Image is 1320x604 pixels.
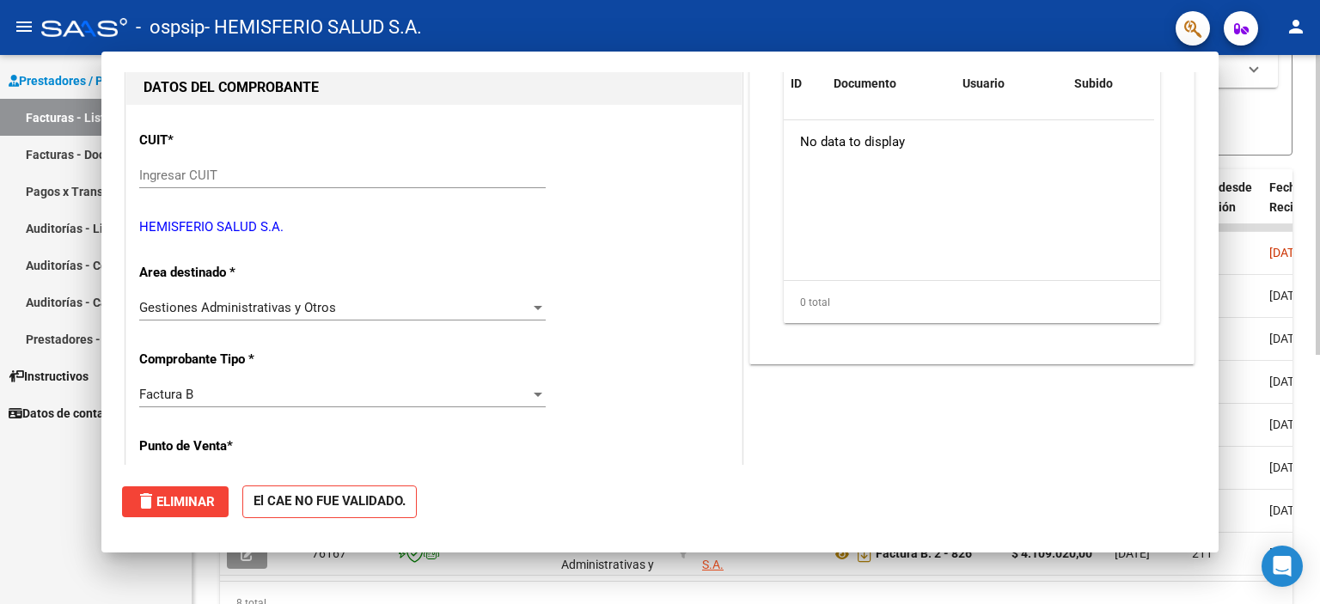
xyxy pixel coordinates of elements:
datatable-header-cell: Acción [1153,65,1239,102]
span: 76167 [312,546,346,560]
span: Usuario [962,76,1005,90]
datatable-header-cell: Días desde Emisión [1185,169,1262,245]
p: HEMISFERIO SALUD S.A. [139,217,729,237]
p: Area destinado * [139,263,316,283]
mat-icon: menu [14,16,34,37]
span: [DATE] [1269,375,1305,388]
div: DOCUMENTACIÓN RESPALDATORIA [750,7,1194,363]
p: Punto de Venta [139,436,316,456]
datatable-header-cell: Subido [1067,65,1153,102]
span: [DATE] [1269,289,1305,302]
p: Comprobante Tipo * [139,350,316,369]
i: Descargar documento [853,540,876,567]
p: CUIT [139,131,316,150]
span: Prestadores / Proveedores [9,71,165,90]
span: [DATE] [1269,332,1305,345]
span: ID [791,76,802,90]
strong: El CAE NO FUE VALIDADO. [242,485,417,519]
div: No data to display [784,120,1154,163]
div: 30714251488 [702,535,817,571]
mat-icon: delete [136,491,156,511]
span: - ospsip [136,9,205,46]
datatable-header-cell: Usuario [956,65,1067,102]
span: Factura B [139,387,193,402]
span: 211 [1192,546,1213,560]
span: Días desde Emisión [1192,180,1252,214]
span: Fecha Recibido [1269,180,1317,214]
strong: Factura B: 2 - 826 [876,547,972,561]
strong: DATOS DEL COMPROBANTE [144,79,319,95]
span: [DATE] [1115,546,1150,560]
span: Subido [1074,76,1113,90]
span: [DATE] [1269,246,1305,259]
span: Gestiones Administrativas y Otros [139,300,336,315]
span: Eliminar [136,494,215,509]
span: [DATE] [1269,503,1305,517]
strong: $ 4.109.020,00 [1011,546,1092,560]
datatable-header-cell: ID [784,65,827,102]
mat-icon: person [1286,16,1306,37]
span: Documento [834,76,896,90]
span: Gestiones Administrativas y Otros [561,538,654,591]
span: - HEMISFERIO SALUD S.A. [205,9,422,46]
span: [DATE] [1269,418,1305,431]
button: Eliminar [122,486,229,517]
span: [DATE] [1269,461,1305,474]
span: Datos de contacto [9,404,121,423]
datatable-header-cell: Documento [827,65,956,102]
div: 0 total [784,281,1160,324]
div: Open Intercom Messenger [1262,546,1303,587]
span: Instructivos [9,367,89,386]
